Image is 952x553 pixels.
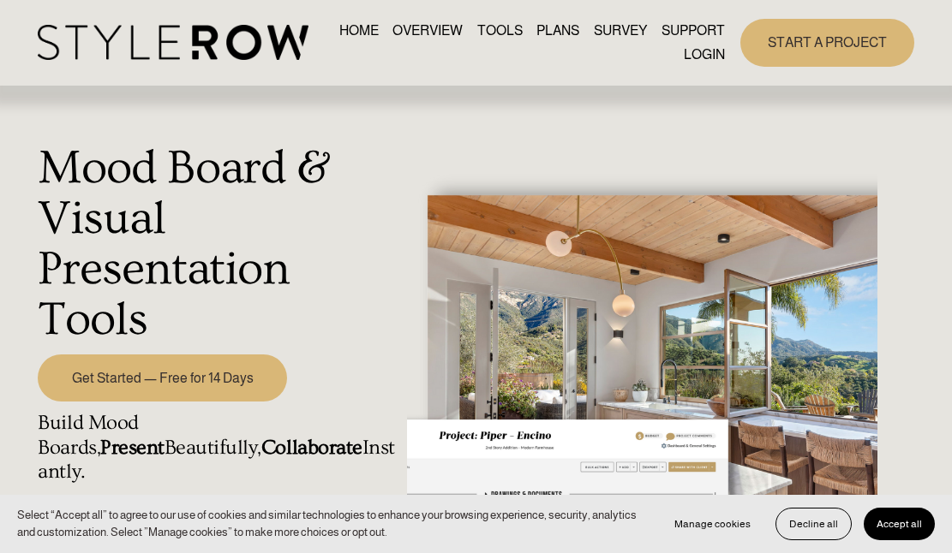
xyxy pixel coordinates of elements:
[477,20,523,43] a: TOOLS
[594,20,647,43] a: SURVEY
[864,508,935,540] button: Accept all
[789,518,838,530] span: Decline all
[740,19,914,66] a: START A PROJECT
[662,508,763,540] button: Manage cookies
[392,20,463,43] a: OVERVIEW
[38,143,397,346] h1: Mood Board & Visual Presentation Tools
[100,436,165,459] strong: Present
[877,518,922,530] span: Accept all
[662,21,725,41] span: SUPPORT
[339,20,379,43] a: HOME
[662,20,725,43] a: folder dropdown
[674,518,751,530] span: Manage cookies
[684,43,725,66] a: LOGIN
[38,354,286,401] a: Get Started — Free for 14 Days
[536,20,579,43] a: PLANS
[38,411,397,483] h4: Build Mood Boards, Beautifully, Instantly.
[261,436,362,459] strong: Collaborate
[38,25,308,60] img: StyleRow
[17,507,644,541] p: Select “Accept all” to agree to our use of cookies and similar technologies to enhance your brows...
[775,508,852,540] button: Decline all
